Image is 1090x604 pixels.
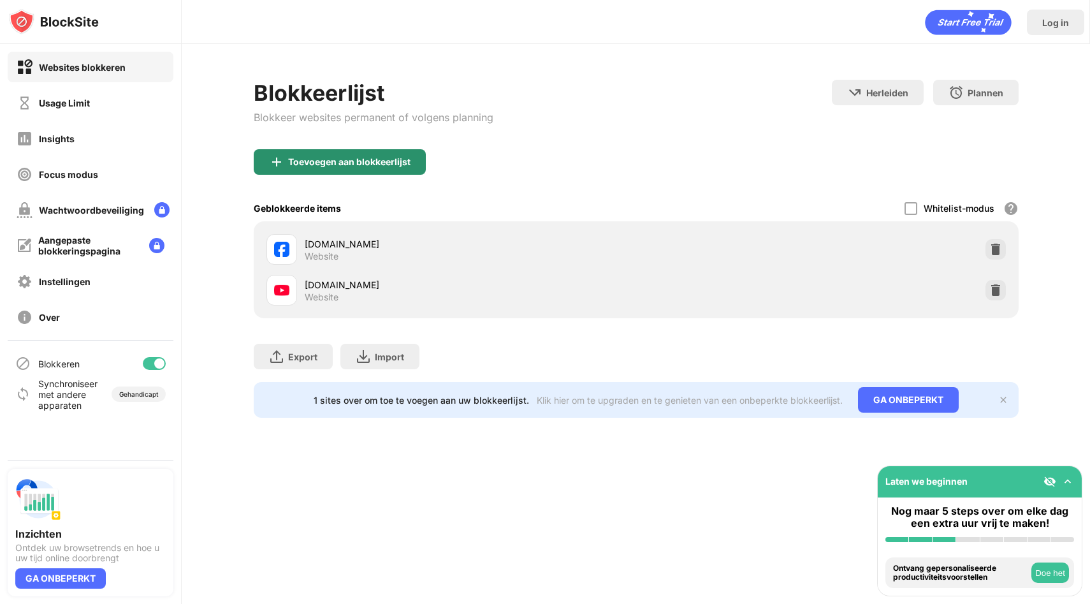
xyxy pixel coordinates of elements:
[288,351,317,362] div: Export
[15,527,166,540] div: Inzichten
[17,309,33,325] img: about-off.svg
[968,87,1003,98] div: Plannen
[866,87,908,98] div: Herleiden
[39,205,144,216] div: Wachtwoordbeveiliging
[998,395,1008,405] img: x-button.svg
[893,564,1028,582] div: Ontvang gepersonaliseerde productiviteitsvoorstellen
[1031,563,1069,583] button: Doe het
[1042,17,1069,28] div: Log in
[924,203,994,214] div: Whitelist-modus
[15,387,31,402] img: sync-icon.svg
[17,59,33,75] img: block-on.svg
[17,202,33,218] img: password-protection-off.svg
[39,98,90,108] div: Usage Limit
[375,351,404,362] div: Import
[149,238,164,253] img: lock-menu.svg
[15,476,61,522] img: push-insights.svg
[38,378,104,411] div: Synchroniseer met andere apparaten
[254,80,493,106] div: Blokkeerlijst
[119,390,158,398] div: Gehandicapt
[38,235,139,256] div: Aangepaste blokkeringspagina
[39,169,98,180] div: Focus modus
[17,95,33,111] img: time-usage-off.svg
[537,395,843,406] div: Klik hier om te upgraden en te genieten van een onbeperkte blokkeerlijst.
[885,476,968,487] div: Laten we beginnen
[17,166,33,182] img: focus-off.svg
[17,131,33,147] img: insights-off.svg
[305,251,338,262] div: Website
[274,242,289,257] img: favicons
[15,543,166,563] div: Ontdek uw browsetrends en hoe u uw tijd online doorbrengt
[314,395,529,406] div: 1 sites over om toe te voegen aan uw blokkeerlijst.
[305,291,338,303] div: Website
[38,358,80,369] div: Blokkeren
[1043,475,1056,488] img: eye-not-visible.svg
[15,356,31,371] img: blocking-icon.svg
[39,62,126,73] div: Websites blokkeren
[305,237,636,251] div: [DOMAIN_NAME]
[254,111,493,124] div: Blokkeer websites permanent of volgens planning
[17,238,32,253] img: customize-block-page-off.svg
[17,274,33,290] img: settings-off.svg
[39,276,91,287] div: Instellingen
[254,203,341,214] div: Geblokkeerde items
[288,157,411,167] div: Toevoegen aan blokkeerlijst
[925,10,1012,35] div: animation
[39,133,75,144] div: Insights
[274,283,289,298] img: favicons
[1061,475,1074,488] img: omni-setup-toggle.svg
[858,387,959,413] div: GA ONBEPERKT
[15,568,106,589] div: GA ONBEPERKT
[39,312,60,323] div: Over
[885,505,1074,529] div: Nog maar 5 steps over om elke dag een extra uur vrij te maken!
[9,9,99,34] img: logo-blocksite.svg
[305,278,636,291] div: [DOMAIN_NAME]
[154,202,170,217] img: lock-menu.svg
